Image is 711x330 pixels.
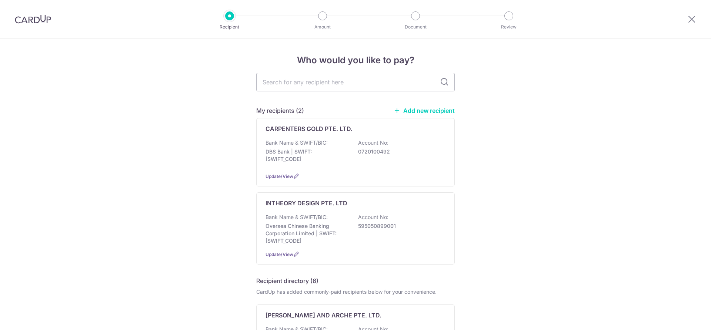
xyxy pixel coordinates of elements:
[15,15,51,24] img: CardUp
[202,23,257,31] p: Recipient
[266,222,348,245] p: Oversea Chinese Banking Corporation Limited | SWIFT: [SWIFT_CODE]
[388,23,443,31] p: Document
[664,308,704,326] iframe: Opens a widget where you can find more information
[266,174,293,179] a: Update/View
[295,23,350,31] p: Amount
[394,107,455,114] a: Add new recipient
[358,148,441,155] p: 0720100492
[266,148,348,163] p: DBS Bank | SWIFT: [SWIFT_CODE]
[266,139,328,147] p: Bank Name & SWIFT/BIC:
[358,222,441,230] p: 595050899001
[266,213,328,221] p: Bank Name & SWIFT/BIC:
[266,311,381,320] p: [PERSON_NAME] AND ARCHE PTE. LTD.
[358,213,388,221] p: Account No:
[256,106,304,115] h5: My recipients (2)
[266,252,293,257] a: Update/View
[256,54,455,67] h4: Who would you like to pay?
[266,124,353,133] p: CARPENTERS GOLD PTE. LTD.
[266,199,347,208] p: INTHEORY DESIGN PTE. LTD
[256,276,318,285] h5: Recipient directory (6)
[256,73,455,91] input: Search for any recipient here
[481,23,536,31] p: Review
[358,139,388,147] p: Account No:
[256,288,455,296] div: CardUp has added commonly-paid recipients below for your convenience.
